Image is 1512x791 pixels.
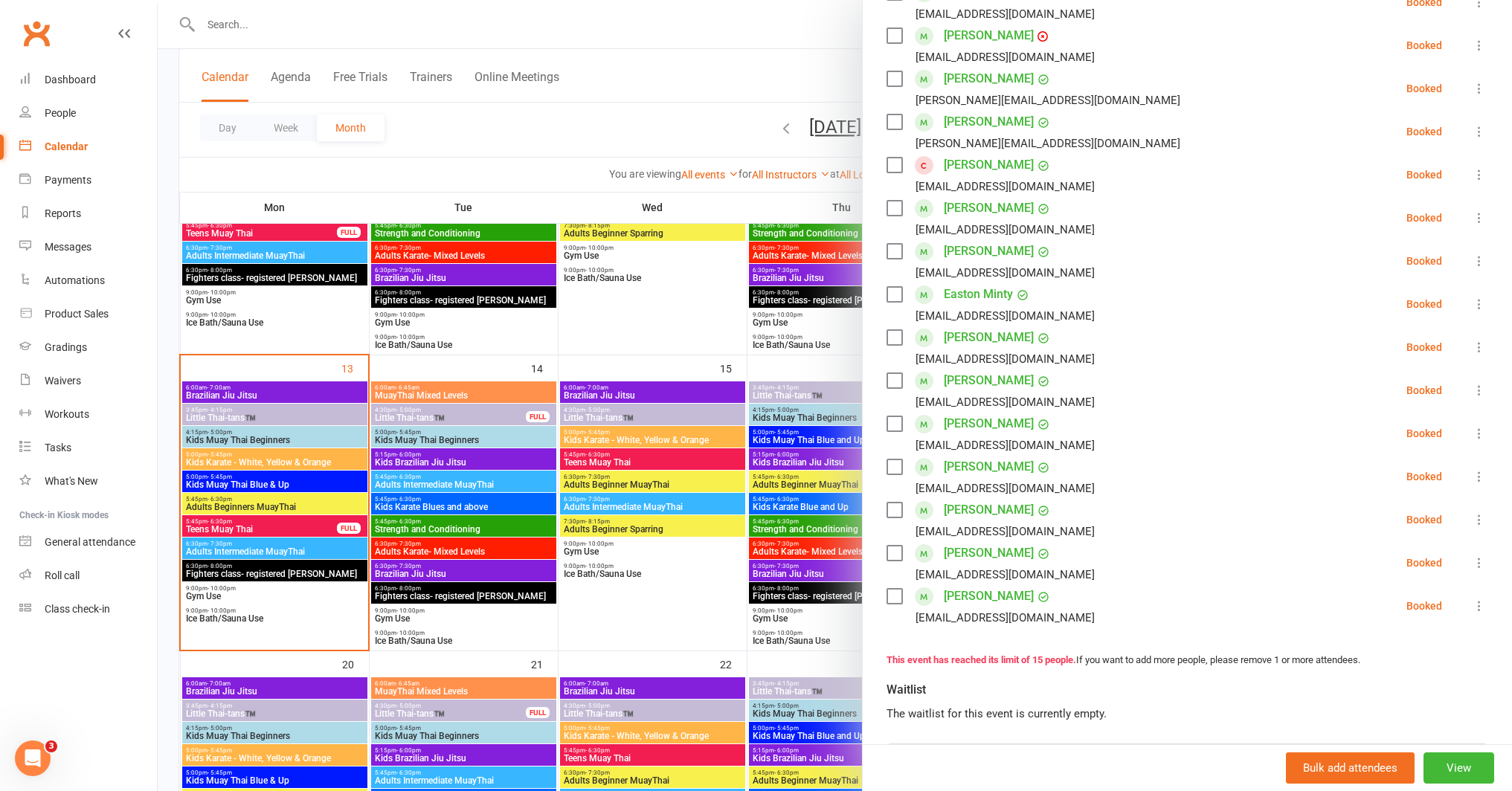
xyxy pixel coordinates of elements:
div: Roll call [45,569,80,581]
a: Waivers [19,364,157,398]
a: Gradings [19,331,157,364]
div: Messages [45,241,91,253]
div: [EMAIL_ADDRESS][DOMAIN_NAME] [916,436,1095,455]
div: [EMAIL_ADDRESS][DOMAIN_NAME] [916,220,1095,239]
div: General attendance [45,536,135,548]
a: Messages [19,230,157,264]
a: [PERSON_NAME] [944,369,1034,393]
a: General attendance kiosk mode [19,526,157,559]
a: Automations [19,264,157,297]
div: Calendar [45,141,88,152]
iframe: Intercom live chat [15,740,51,776]
div: [PERSON_NAME][EMAIL_ADDRESS][DOMAIN_NAME] [916,91,1180,110]
a: Workouts [19,398,157,431]
a: [PERSON_NAME] [944,455,1034,479]
div: The waitlist for this event is currently empty. [887,705,1488,723]
strong: This event has reached its limit of 15 people. [887,654,1076,665]
div: Class check-in [45,603,110,615]
a: Reports [19,197,157,230]
div: Booked [1406,169,1442,180]
div: Booked [1406,83,1442,94]
div: [EMAIL_ADDRESS][DOMAIN_NAME] [916,349,1095,369]
div: Waivers [45,375,81,387]
a: [PERSON_NAME] [944,196,1034,220]
div: [EMAIL_ADDRESS][DOMAIN_NAME] [916,263,1095,282]
a: Dashboard [19,63,157,97]
a: [PERSON_NAME] [944,110,1034,134]
div: If you want to add more people, please remove 1 or more attendees. [887,653,1488,668]
a: [PERSON_NAME] [944,67,1034,91]
span: 3 [45,740,57,752]
a: [PERSON_NAME] [944,24,1034,48]
div: Booked [1406,342,1442,352]
div: [EMAIL_ADDRESS][DOMAIN_NAME] [916,608,1095,627]
a: People [19,97,157,130]
a: Product Sales [19,297,157,331]
div: Product Sales [45,308,109,320]
div: Dashboard [45,74,96,85]
div: Booked [1406,299,1442,309]
div: Booked [1406,514,1442,525]
div: Payments [45,174,91,186]
a: Payments [19,164,157,197]
div: Booked [1406,256,1442,266]
a: Calendar [19,130,157,164]
div: Booked [1406,385,1442,395]
div: Booked [1406,471,1442,482]
a: [PERSON_NAME] [944,498,1034,522]
a: [PERSON_NAME] [944,326,1034,349]
a: Clubworx [18,15,55,52]
div: [EMAIL_ADDRESS][DOMAIN_NAME] [916,306,1095,326]
div: Booked [1406,428,1442,439]
div: Booked [1406,558,1442,568]
button: View [1423,752,1494,784]
div: Booked [1406,601,1442,611]
a: [PERSON_NAME] [944,584,1034,608]
a: [PERSON_NAME] [944,239,1034,263]
div: Reports [45,207,81,219]
div: Waitlist [887,679,929,700]
div: People [45,107,76,119]
a: Tasks [19,431,157,465]
a: Class kiosk mode [19,593,157,626]
div: [EMAIL_ADDRESS][DOMAIN_NAME] [916,393,1095,412]
div: Automations [45,274,105,286]
div: [EMAIL_ADDRESS][DOMAIN_NAME] [916,48,1095,67]
div: Tasks [45,442,71,453]
div: [EMAIL_ADDRESS][DOMAIN_NAME] [916,177,1095,196]
div: Gradings [45,341,87,353]
a: What's New [19,465,157,498]
a: [PERSON_NAME] [944,412,1034,436]
div: [PERSON_NAME][EMAIL_ADDRESS][DOMAIN_NAME] [916,134,1180,153]
div: [EMAIL_ADDRESS][DOMAIN_NAME] [916,479,1095,498]
div: Booked [1406,213,1442,223]
a: Roll call [19,559,157,593]
button: Bulk add attendees [1286,752,1415,784]
div: Booked [1406,126,1442,137]
div: Booked [1406,40,1442,51]
div: Workouts [45,408,89,420]
a: [PERSON_NAME] [944,153,1034,177]
a: Easton Minty [944,282,1013,306]
div: [EMAIL_ADDRESS][DOMAIN_NAME] [916,522,1095,541]
div: [EMAIL_ADDRESS][DOMAIN_NAME] [916,565,1095,584]
div: [EMAIL_ADDRESS][DOMAIN_NAME] [916,4,1095,24]
div: What's New [45,475,98,487]
a: [PERSON_NAME] [944,541,1034,565]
